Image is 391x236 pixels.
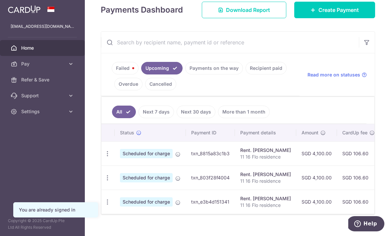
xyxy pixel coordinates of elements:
td: txn_803f28f4004 [186,165,235,190]
td: SGD 106.60 [337,190,380,214]
td: txn_e3b4d151341 [186,190,235,214]
span: Read more on statuses [307,71,360,78]
a: All [112,106,136,118]
span: Refer & Save [21,76,65,83]
th: Payment details [235,124,296,141]
iframe: Opens a widget where you can find more information [348,216,384,233]
span: Pay [21,61,65,67]
a: Read more on statuses [307,71,367,78]
a: Cancelled [145,78,176,90]
p: 11 16 Flo residence [240,154,291,160]
p: 11 16 Flo residence [240,202,291,209]
td: SGD 106.60 [337,165,380,190]
a: Recipient paid [246,62,287,74]
p: 11 16 Flo residence [240,178,291,184]
span: Scheduled for charge [120,173,173,182]
span: Status [120,129,134,136]
input: Search by recipient name, payment id or reference [101,32,359,53]
a: Next 7 days [139,106,174,118]
td: SGD 4,100.00 [296,165,337,190]
td: SGD 106.60 [337,141,380,165]
p: [EMAIL_ADDRESS][DOMAIN_NAME] [11,23,74,30]
a: Next 30 days [177,106,215,118]
a: Download Report [202,2,286,18]
div: Rent. [PERSON_NAME] [240,147,291,154]
span: Settings [21,108,65,115]
h4: Payments Dashboard [101,4,183,16]
div: Rent. [PERSON_NAME] [240,171,291,178]
a: Upcoming [141,62,183,74]
span: CardUp fee [342,129,367,136]
span: Scheduled for charge [120,149,173,158]
a: More than 1 month [218,106,270,118]
th: Payment ID [186,124,235,141]
a: Payments on the way [185,62,243,74]
span: Download Report [226,6,270,14]
a: Create Payment [294,2,375,18]
span: Create Payment [318,6,359,14]
span: Scheduled for charge [120,197,173,207]
a: Overdue [114,78,142,90]
a: Failed [112,62,139,74]
span: Support [21,92,65,99]
img: CardUp [8,5,40,13]
td: txn_8815a83c1b3 [186,141,235,165]
td: SGD 4,100.00 [296,190,337,214]
div: You are already signed in [19,207,92,213]
td: SGD 4,100.00 [296,141,337,165]
span: Home [21,45,65,51]
span: Amount [302,129,318,136]
div: Rent. [PERSON_NAME] [240,195,291,202]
